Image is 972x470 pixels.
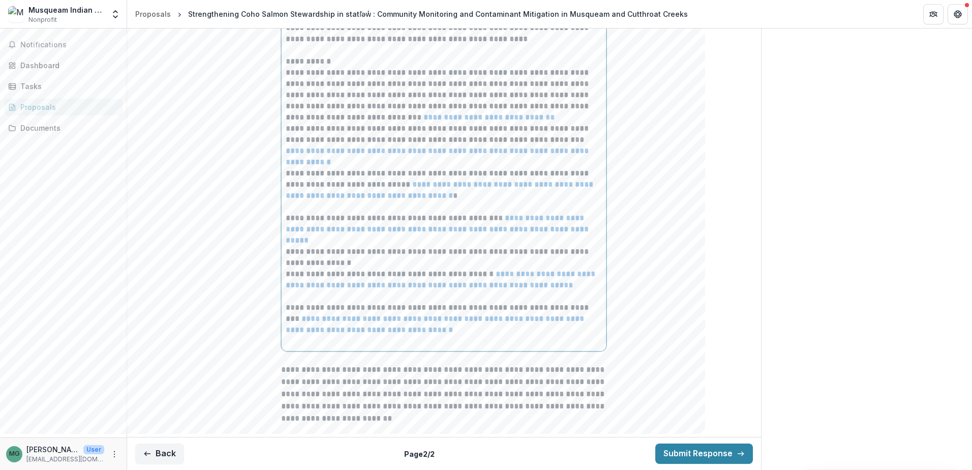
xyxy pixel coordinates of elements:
button: Open entity switcher [108,4,123,24]
a: Documents [4,120,123,136]
button: More [108,448,120,460]
div: Tasks [20,81,114,92]
div: Documents [20,123,114,133]
a: Tasks [4,78,123,95]
button: Get Help [948,4,968,24]
div: Dashboard [20,60,114,71]
button: Partners [923,4,944,24]
div: Proposals [135,9,171,19]
div: Musqueam Indian Band [28,5,104,15]
nav: breadcrumb [131,7,692,21]
p: [EMAIL_ADDRESS][DOMAIN_NAME] [26,455,104,464]
button: Back [135,444,184,464]
a: Proposals [131,7,175,21]
p: User [83,445,104,454]
a: Dashboard [4,57,123,74]
div: Strengthening Coho Salmon Stewardship in statl̕əw̓ : Community Monitoring and Contaminant Mitigat... [188,9,688,19]
span: Notifications [20,41,118,49]
img: Musqueam Indian Band [8,6,24,22]
p: Page 2 / 2 [404,449,435,459]
button: Submit Response [655,444,753,464]
span: Nonprofit [28,15,57,24]
a: Proposals [4,99,123,115]
button: Notifications [4,37,123,53]
div: Proposals [20,102,114,112]
div: Madeline Greenwood [9,451,20,457]
p: [PERSON_NAME] [26,444,79,455]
